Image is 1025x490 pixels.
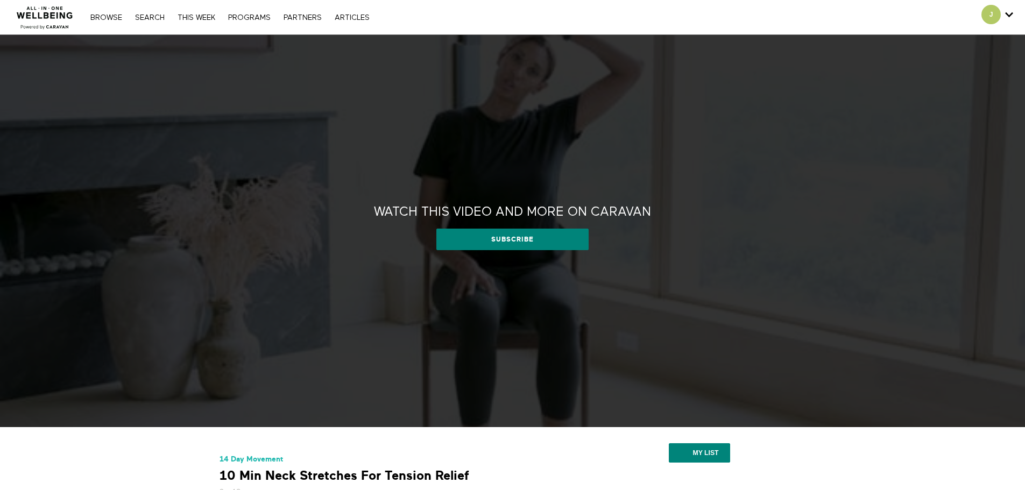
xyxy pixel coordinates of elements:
[85,12,374,23] nav: Primary
[220,467,469,484] strong: 10 Min Neck Stretches For Tension Relief
[85,14,128,22] a: Browse
[669,443,730,463] button: My list
[329,14,375,22] a: ARTICLES
[278,14,327,22] a: PARTNERS
[436,229,589,250] a: Subscribe
[223,14,276,22] a: PROGRAMS
[220,455,283,463] a: 14 Day Movement
[130,14,170,22] a: Search
[374,204,651,221] h2: Watch this video and more on CARAVAN
[172,14,221,22] a: THIS WEEK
